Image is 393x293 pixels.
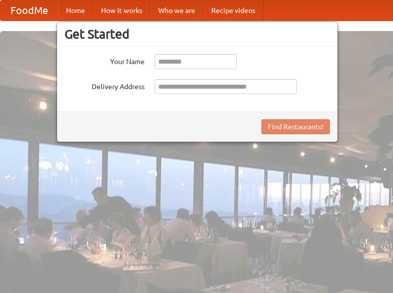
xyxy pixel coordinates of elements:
[65,79,145,92] label: Delivery Address
[203,1,263,21] a: Recipe videos
[150,1,203,21] a: Who we are
[1,1,58,21] a: FoodMe
[261,119,330,134] button: Find Restaurants!
[58,1,93,21] a: Home
[65,27,330,42] h3: Get Started
[93,1,150,21] a: How it works
[65,54,145,67] label: Your Name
